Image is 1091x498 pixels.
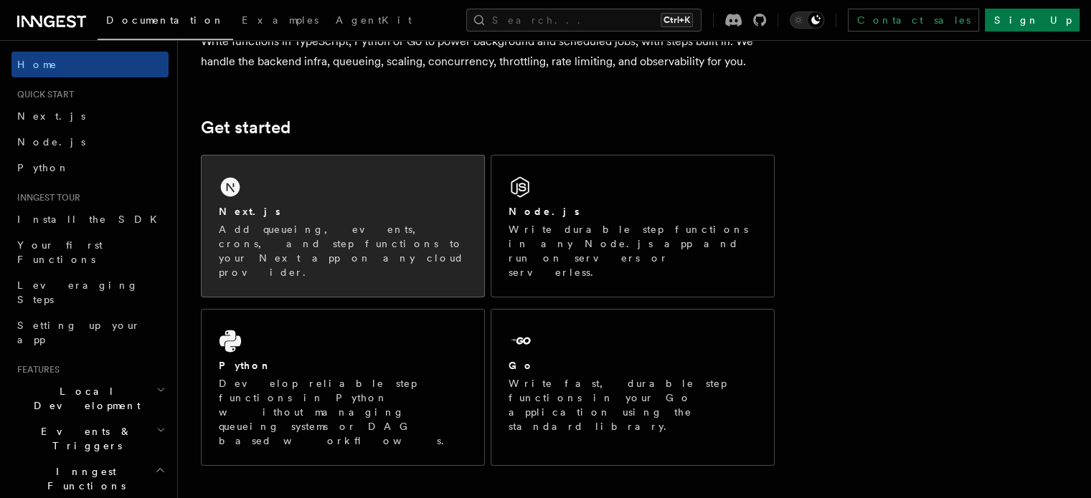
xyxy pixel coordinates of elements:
[11,464,155,493] span: Inngest Functions
[11,192,80,203] span: Inngest tour
[17,162,70,173] span: Python
[491,309,775,466] a: GoWrite fast, durable step functions in your Go application using the standard library.
[201,309,485,466] a: PythonDevelop reliable step functions in Python without managing queueing systems or DAG based wo...
[219,358,272,373] h2: Python
[336,14,412,26] span: AgentKit
[509,204,580,219] h2: Node.js
[11,155,169,181] a: Python
[11,378,169,418] button: Local Development
[219,222,467,279] p: Add queueing, events, crons, and step functions to your Next app on any cloud provider.
[219,204,280,219] h2: Next.js
[233,4,327,39] a: Examples
[11,232,169,272] a: Your first Functions
[201,32,775,72] p: Write functions in TypeScript, Python or Go to power background and scheduled jobs, with steps bu...
[11,89,74,100] span: Quick start
[11,384,156,413] span: Local Development
[106,14,225,26] span: Documentation
[11,52,169,77] a: Home
[327,4,420,39] a: AgentKit
[219,376,467,448] p: Develop reliable step functions in Python without managing queueing systems or DAG based workflows.
[17,279,138,305] span: Leveraging Steps
[11,364,60,375] span: Features
[201,118,291,138] a: Get started
[11,129,169,155] a: Node.js
[11,312,169,353] a: Setting up your app
[17,239,103,265] span: Your first Functions
[11,272,169,312] a: Leveraging Steps
[11,206,169,232] a: Install the SDK
[17,320,141,345] span: Setting up your app
[466,9,702,32] button: Search...Ctrl+K
[790,11,824,29] button: Toggle dark mode
[98,4,233,40] a: Documentation
[661,13,693,27] kbd: Ctrl+K
[848,9,979,32] a: Contact sales
[509,222,757,279] p: Write durable step functions in any Node.js app and run on servers or serverless.
[201,155,485,297] a: Next.jsAdd queueing, events, crons, and step functions to your Next app on any cloud provider.
[17,214,166,225] span: Install the SDK
[11,103,169,129] a: Next.js
[17,110,85,122] span: Next.js
[17,57,57,72] span: Home
[11,424,156,453] span: Events & Triggers
[509,376,757,434] p: Write fast, durable step functions in your Go application using the standard library.
[509,358,534,373] h2: Go
[242,14,318,26] span: Examples
[11,418,169,459] button: Events & Triggers
[17,136,85,148] span: Node.js
[491,155,775,297] a: Node.jsWrite durable step functions in any Node.js app and run on servers or serverless.
[985,9,1080,32] a: Sign Up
